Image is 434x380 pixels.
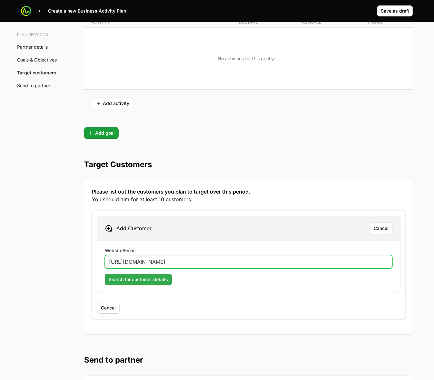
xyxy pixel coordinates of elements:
[92,195,405,203] span: You should aim for at least 10 customers.
[84,127,119,139] button: Add goal
[84,355,413,365] h2: Send to partner
[84,159,413,170] h2: Target Customers
[97,302,120,314] button: Cancel
[17,83,50,88] a: Send to partner
[17,57,57,62] a: Goals & Objectives
[48,8,126,14] p: Create a new Business Activity Plan
[92,20,216,25] p: Activity
[374,224,389,232] span: Cancel
[370,223,392,234] button: Cancel
[17,44,48,50] a: Partner details
[92,188,405,203] h3: Please list out the customers you plan to target over this period.
[92,98,133,109] button: Add activity
[96,100,129,107] span: Add activity
[116,224,152,232] p: Add Customer
[377,5,413,17] button: Save as draft
[17,70,56,75] a: Target customers
[218,20,279,25] p: Due date
[105,274,172,285] button: Search for customer details
[105,247,136,254] label: Website/Email
[281,20,342,25] p: Assignee
[218,55,280,62] p: No activities for this goal yet.
[109,276,168,283] span: Search for customer details
[17,32,61,37] h3: Plan sections
[345,20,405,25] p: Status
[101,304,116,312] span: Cancel
[21,6,31,16] img: ActivitySource
[88,129,115,137] span: Add goal
[381,7,409,15] span: Save as draft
